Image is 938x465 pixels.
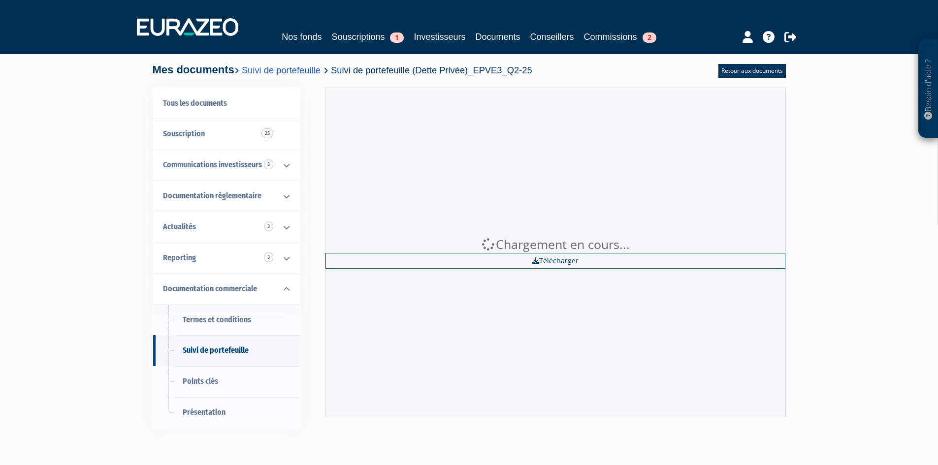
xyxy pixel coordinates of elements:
[137,18,238,36] img: 1732889491-logotype_eurazeo_blanc_rvb.png
[153,397,300,428] a: Présentation
[163,191,261,200] span: Documentation règlementaire
[584,30,656,44] a: Commissions2
[325,253,785,269] a: Télécharger
[163,253,196,262] span: Reporting
[163,284,257,293] span: Documentation commerciale
[183,376,218,386] span: Points clés
[153,88,300,119] a: Tous les documents
[242,65,321,75] a: Suivi de portefeuille
[183,345,249,355] span: Suivi de portefeuille
[163,129,205,138] span: Souscription
[163,160,262,169] span: Communications investisseurs
[718,64,786,78] a: Retour aux documents
[264,252,273,262] span: 3
[153,119,300,150] a: Souscription25
[153,274,300,305] a: Documentation commerciale
[163,222,196,231] span: Actualités
[331,65,532,75] span: Suivi de portefeuille (Dette Privée)_EPVE3_Q2-25
[264,221,273,231] span: 3
[153,305,300,336] a: Termes et conditions
[923,45,934,133] p: Besoin d'aide ?
[153,366,300,397] a: Points clés
[530,30,574,44] a: Conseillers
[390,32,404,43] span: 1
[153,150,300,181] a: Communications investisseurs 5
[643,32,656,43] span: 2
[261,128,273,138] span: 25
[282,30,322,44] a: Nos fonds
[183,315,251,324] span: Termes et conditions
[153,335,300,366] a: Suivi de portefeuille
[325,236,785,253] div: Chargement en cours...
[153,212,300,243] a: Actualités 3
[414,30,465,44] a: Investisseurs
[476,30,520,44] a: Documents
[153,64,532,76] h4: Mes documents
[153,181,300,212] a: Documentation règlementaire
[153,243,300,274] a: Reporting 3
[264,159,273,169] span: 5
[331,30,404,44] a: Souscriptions1
[183,407,226,417] span: Présentation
